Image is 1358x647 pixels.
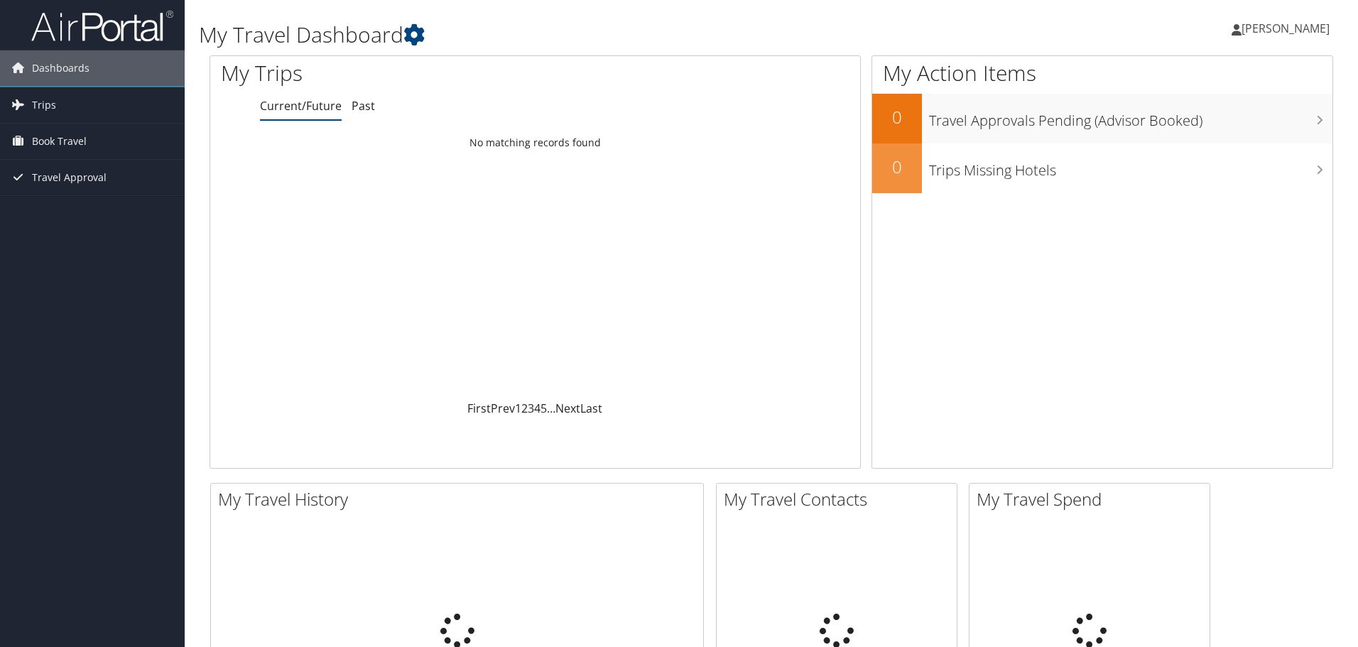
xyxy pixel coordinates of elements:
span: Trips [32,87,56,123]
span: Dashboards [32,50,89,86]
a: First [467,401,491,416]
img: airportal-logo.png [31,9,173,43]
a: 0Trips Missing Hotels [872,143,1332,193]
a: [PERSON_NAME] [1232,7,1344,50]
h2: 0 [872,155,922,179]
a: Past [352,98,375,114]
a: 5 [541,401,547,416]
a: Next [555,401,580,416]
a: 0Travel Approvals Pending (Advisor Booked) [872,94,1332,143]
a: 2 [521,401,528,416]
a: 3 [528,401,534,416]
a: 4 [534,401,541,416]
h2: My Travel Contacts [724,487,957,511]
a: Current/Future [260,98,342,114]
h2: 0 [872,105,922,129]
h2: My Travel History [218,487,703,511]
span: … [547,401,555,416]
h1: My Travel Dashboard [199,20,962,50]
h3: Travel Approvals Pending (Advisor Booked) [929,104,1332,131]
a: Last [580,401,602,416]
h1: My Action Items [872,58,1332,88]
h2: My Travel Spend [977,487,1210,511]
a: Prev [491,401,515,416]
h1: My Trips [221,58,579,88]
span: Book Travel [32,124,87,159]
span: [PERSON_NAME] [1242,21,1330,36]
td: No matching records found [210,130,860,156]
a: 1 [515,401,521,416]
h3: Trips Missing Hotels [929,153,1332,180]
span: Travel Approval [32,160,107,195]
